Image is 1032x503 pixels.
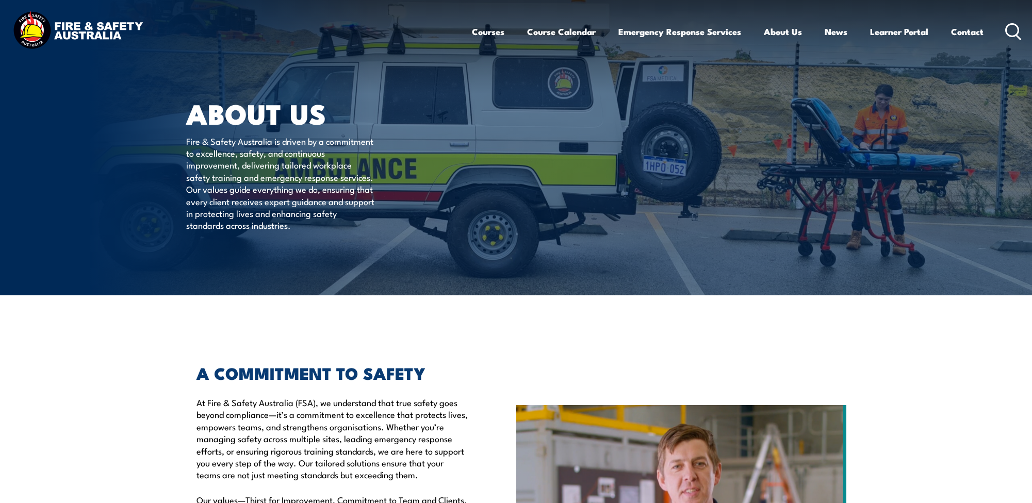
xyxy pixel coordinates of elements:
[618,18,741,45] a: Emergency Response Services
[196,365,469,380] h2: A COMMITMENT TO SAFETY
[951,18,984,45] a: Contact
[825,18,847,45] a: News
[472,18,504,45] a: Courses
[527,18,596,45] a: Course Calendar
[870,18,928,45] a: Learner Portal
[186,135,374,231] p: Fire & Safety Australia is driven by a commitment to excellence, safety, and continuous improveme...
[764,18,802,45] a: About Us
[186,101,441,125] h1: About Us
[196,396,469,481] p: At Fire & Safety Australia (FSA), we understand that true safety goes beyond compliance—it’s a co...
